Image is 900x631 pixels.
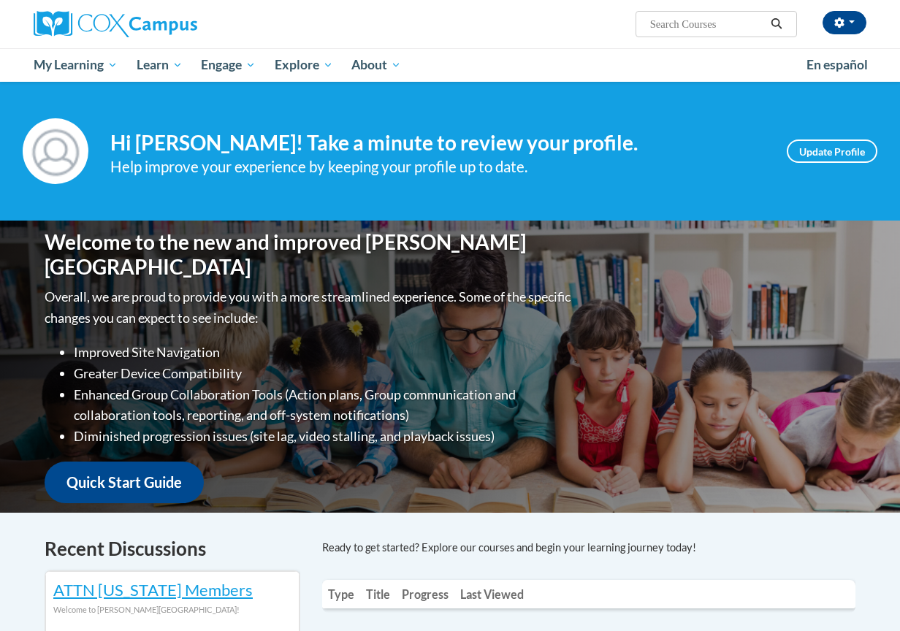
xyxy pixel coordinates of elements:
span: Learn [137,56,183,74]
a: Cox Campus [34,11,297,37]
a: ATTN [US_STATE] Members [53,580,253,600]
a: Engage [191,48,265,82]
a: Explore [265,48,343,82]
span: About [351,56,401,74]
a: Learn [127,48,192,82]
span: My Learning [34,56,118,74]
a: Quick Start Guide [45,462,204,503]
span: Engage [201,56,256,74]
span: Explore [275,56,333,74]
li: Greater Device Compatibility [74,363,574,384]
li: Diminished progression issues (site lag, video stalling, and playback issues) [74,426,574,447]
img: Profile Image [23,118,88,184]
a: Update Profile [787,139,877,163]
div: Main menu [23,48,877,82]
th: Type [322,580,360,608]
div: Help improve your experience by keeping your profile up to date. [110,155,765,179]
th: Progress [396,580,454,608]
input: Search Courses [649,15,766,33]
span: En español [806,57,868,72]
th: Last Viewed [454,580,530,608]
button: Search [766,15,787,33]
h1: Welcome to the new and improved [PERSON_NAME][GEOGRAPHIC_DATA] [45,230,574,279]
h4: Hi [PERSON_NAME]! Take a minute to review your profile. [110,131,765,156]
a: En español [797,50,877,80]
h4: Recent Discussions [45,535,300,563]
th: Title [360,580,396,608]
a: About [343,48,411,82]
p: Overall, we are proud to provide you with a more streamlined experience. Some of the specific cha... [45,286,574,329]
img: Cox Campus [34,11,197,37]
li: Enhanced Group Collaboration Tools (Action plans, Group communication and collaboration tools, re... [74,384,574,427]
div: Welcome to [PERSON_NAME][GEOGRAPHIC_DATA]! [53,602,291,618]
a: My Learning [24,48,127,82]
li: Improved Site Navigation [74,342,574,363]
button: Account Settings [823,11,866,34]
